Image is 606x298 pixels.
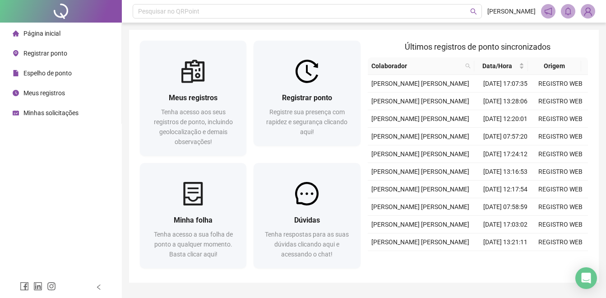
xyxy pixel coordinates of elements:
[405,42,550,51] span: Últimos registros de ponto sincronizados
[23,109,79,116] span: Minhas solicitações
[581,5,595,18] img: 90663
[23,89,65,97] span: Meus registros
[564,7,572,15] span: bell
[96,284,102,290] span: left
[254,41,360,146] a: Registrar pontoRegistre sua presença com rapidez e segurança clicando aqui!
[533,216,588,233] td: REGISTRO WEB
[465,63,471,69] span: search
[47,282,56,291] span: instagram
[13,90,19,96] span: clock-circle
[371,186,469,193] span: [PERSON_NAME] [PERSON_NAME]
[371,238,469,246] span: [PERSON_NAME] [PERSON_NAME]
[371,203,469,210] span: [PERSON_NAME] [PERSON_NAME]
[13,50,19,56] span: environment
[463,59,472,73] span: search
[23,70,72,77] span: Espelho de ponto
[154,108,233,145] span: Tenha acesso aos seus registros de ponto, incluindo geolocalização e demais observações!
[487,6,536,16] span: [PERSON_NAME]
[20,282,29,291] span: facebook
[371,221,469,228] span: [PERSON_NAME] [PERSON_NAME]
[474,57,527,75] th: Data/Hora
[254,163,360,268] a: DúvidasTenha respostas para as suas dúvidas clicando aqui e acessando o chat!
[371,168,469,175] span: [PERSON_NAME] [PERSON_NAME]
[478,128,533,145] td: [DATE] 07:57:20
[533,75,588,93] td: REGISTRO WEB
[33,282,42,291] span: linkedin
[478,216,533,233] td: [DATE] 17:03:02
[140,163,246,268] a: Minha folhaTenha acesso a sua folha de ponto a qualquer momento. Basta clicar aqui!
[371,61,462,71] span: Colaborador
[470,8,477,15] span: search
[371,133,469,140] span: [PERSON_NAME] [PERSON_NAME]
[544,7,552,15] span: notification
[169,93,217,102] span: Meus registros
[478,251,533,269] td: [DATE] 12:19:30
[575,267,597,289] div: Open Intercom Messenger
[478,110,533,128] td: [DATE] 12:20:01
[478,163,533,181] td: [DATE] 13:16:53
[23,30,60,37] span: Página inicial
[533,181,588,198] td: REGISTRO WEB
[533,145,588,163] td: REGISTRO WEB
[282,93,332,102] span: Registrar ponto
[265,231,349,258] span: Tenha respostas para as suas dúvidas clicando aqui e acessando o chat!
[154,231,233,258] span: Tenha acesso a sua folha de ponto a qualquer momento. Basta clicar aqui!
[533,198,588,216] td: REGISTRO WEB
[23,50,67,57] span: Registrar ponto
[478,181,533,198] td: [DATE] 12:17:54
[533,128,588,145] td: REGISTRO WEB
[528,57,581,75] th: Origem
[478,61,517,71] span: Data/Hora
[371,98,469,105] span: [PERSON_NAME] [PERSON_NAME]
[266,108,347,135] span: Registre sua presença com rapidez e segurança clicando aqui!
[13,70,19,76] span: file
[294,216,320,224] span: Dúvidas
[478,233,533,251] td: [DATE] 13:21:11
[478,93,533,110] td: [DATE] 13:28:06
[371,115,469,122] span: [PERSON_NAME] [PERSON_NAME]
[478,198,533,216] td: [DATE] 07:58:59
[533,110,588,128] td: REGISTRO WEB
[371,150,469,158] span: [PERSON_NAME] [PERSON_NAME]
[174,216,213,224] span: Minha folha
[13,110,19,116] span: schedule
[533,233,588,251] td: REGISTRO WEB
[478,145,533,163] td: [DATE] 17:24:12
[533,251,588,269] td: REGISTRO WEB
[371,80,469,87] span: [PERSON_NAME] [PERSON_NAME]
[478,75,533,93] td: [DATE] 17:07:35
[140,41,246,156] a: Meus registrosTenha acesso aos seus registros de ponto, incluindo geolocalização e demais observa...
[533,93,588,110] td: REGISTRO WEB
[533,163,588,181] td: REGISTRO WEB
[13,30,19,37] span: home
